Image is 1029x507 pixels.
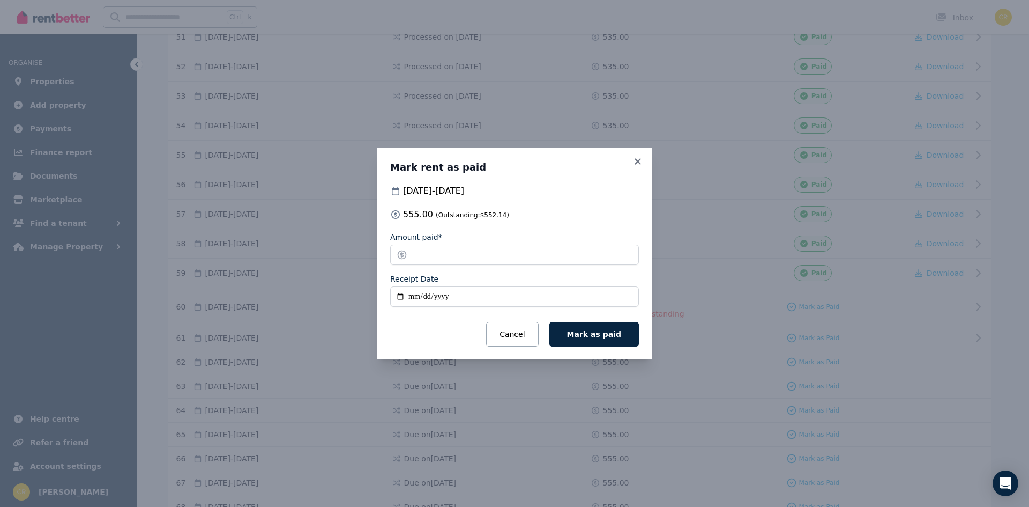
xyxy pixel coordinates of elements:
[549,322,639,347] button: Mark as paid
[390,232,442,243] label: Amount paid*
[436,211,509,219] span: (Outstanding: $552.14 )
[390,274,438,284] label: Receipt Date
[403,208,509,221] span: 555.00
[993,471,1018,496] div: Open Intercom Messenger
[390,161,639,174] h3: Mark rent as paid
[403,185,464,197] span: [DATE] - [DATE]
[567,330,621,339] span: Mark as paid
[486,322,538,347] button: Cancel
